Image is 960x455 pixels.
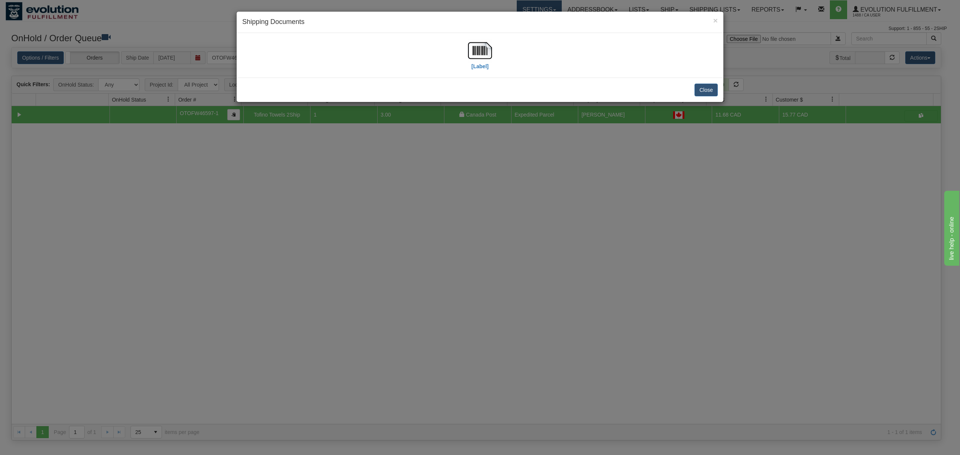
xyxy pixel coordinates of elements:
[6,4,69,13] div: live help - online
[713,16,718,24] button: Close
[468,39,492,63] img: barcode.jpg
[694,84,718,96] button: Close
[471,63,489,70] label: [Label]
[468,47,492,69] a: [Label]
[943,189,959,266] iframe: chat widget
[713,16,718,25] span: ×
[242,17,718,27] h4: Shipping Documents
